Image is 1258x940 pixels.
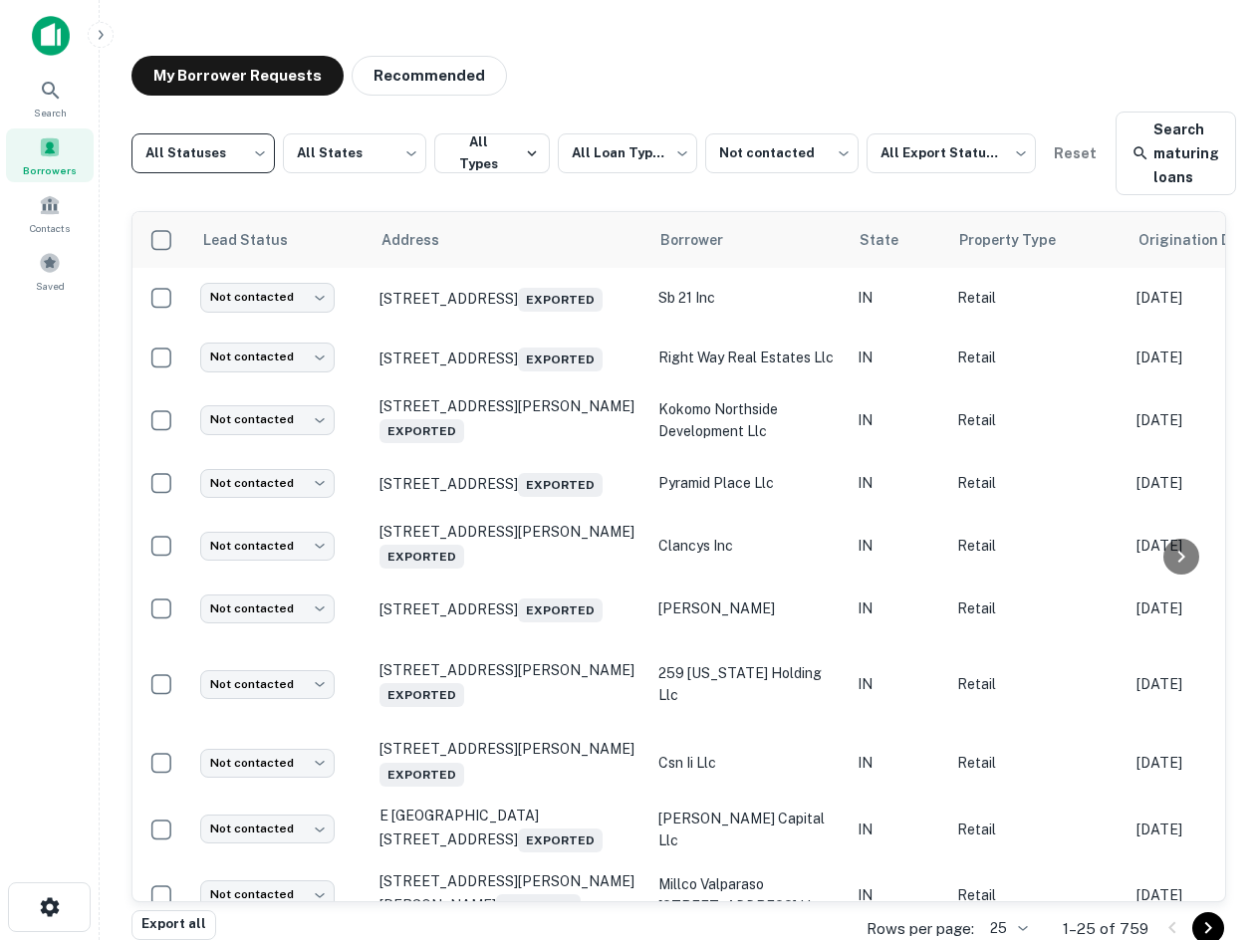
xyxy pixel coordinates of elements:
[858,472,937,494] p: IN
[957,884,1117,906] p: Retail
[860,228,924,252] span: State
[658,347,838,368] p: right way real estates llc
[957,287,1117,309] p: Retail
[660,228,749,252] span: Borrower
[957,535,1117,557] p: Retail
[379,740,638,786] p: [STREET_ADDRESS][PERSON_NAME]
[858,752,937,774] p: IN
[518,828,603,852] span: Exported
[379,594,638,622] p: [STREET_ADDRESS]
[23,162,77,178] span: Borrowers
[200,594,335,623] div: Not contacted
[379,872,638,918] p: [STREET_ADDRESS][PERSON_NAME][PERSON_NAME]
[34,105,67,120] span: Search
[858,597,937,619] p: IN
[379,763,464,787] span: Exported
[200,670,335,699] div: Not contacted
[658,535,838,557] p: clancys inc
[283,127,426,179] div: All States
[200,815,335,843] div: Not contacted
[1116,112,1236,195] a: Search maturing loans
[352,56,507,96] button: Recommended
[705,127,859,179] div: Not contacted
[858,819,937,840] p: IN
[6,71,94,124] a: Search
[370,212,648,268] th: Address
[379,419,464,443] span: Exported
[379,807,638,852] p: E [GEOGRAPHIC_DATA][STREET_ADDRESS]
[658,752,838,774] p: csn ii llc
[658,597,838,619] p: [PERSON_NAME]
[381,228,465,252] span: Address
[957,409,1117,431] p: Retail
[648,212,848,268] th: Borrower
[957,752,1117,774] p: Retail
[200,469,335,498] div: Not contacted
[1158,781,1258,876] iframe: Chat Widget
[131,56,344,96] button: My Borrower Requests
[959,228,1082,252] span: Property Type
[518,348,603,371] span: Exported
[658,873,838,917] p: millco valparaso [STREET_ADDRESS] ll
[32,16,70,56] img: capitalize-icon.png
[496,894,581,918] span: Exported
[200,405,335,434] div: Not contacted
[518,598,603,622] span: Exported
[658,287,838,309] p: sb 21 inc
[30,220,70,236] span: Contacts
[558,127,697,179] div: All Loan Types
[858,347,937,368] p: IN
[200,343,335,371] div: Not contacted
[200,880,335,909] div: Not contacted
[131,127,275,179] div: All Statuses
[957,673,1117,695] p: Retail
[858,535,937,557] p: IN
[379,523,638,569] p: [STREET_ADDRESS][PERSON_NAME]
[6,128,94,182] a: Borrowers
[848,212,947,268] th: State
[379,469,638,497] p: [STREET_ADDRESS]
[957,472,1117,494] p: Retail
[6,244,94,298] a: Saved
[131,910,216,940] button: Export all
[379,683,464,707] span: Exported
[957,597,1117,619] p: Retail
[658,472,838,494] p: pyramid place llc
[858,884,937,906] p: IN
[518,473,603,497] span: Exported
[6,186,94,240] a: Contacts
[658,808,838,851] p: [PERSON_NAME] capital llc
[190,212,370,268] th: Lead Status
[434,133,550,173] button: All Types
[379,344,638,371] p: [STREET_ADDRESS]
[379,545,464,569] span: Exported
[858,673,937,695] p: IN
[858,287,937,309] p: IN
[1044,133,1108,173] button: Reset
[957,347,1117,368] p: Retail
[957,819,1117,840] p: Retail
[658,398,838,442] p: kokomo northside development llc
[379,661,638,707] p: [STREET_ADDRESS][PERSON_NAME]
[200,532,335,561] div: Not contacted
[867,127,1036,179] div: All Export Statuses
[36,278,65,294] span: Saved
[858,409,937,431] p: IN
[200,749,335,778] div: Not contacted
[518,288,603,312] span: Exported
[947,212,1127,268] th: Property Type
[658,662,838,706] p: 259 [US_STATE] holding llc
[379,397,638,443] p: [STREET_ADDRESS][PERSON_NAME]
[200,283,335,312] div: Not contacted
[202,228,314,252] span: Lead Status
[379,284,638,312] p: [STREET_ADDRESS]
